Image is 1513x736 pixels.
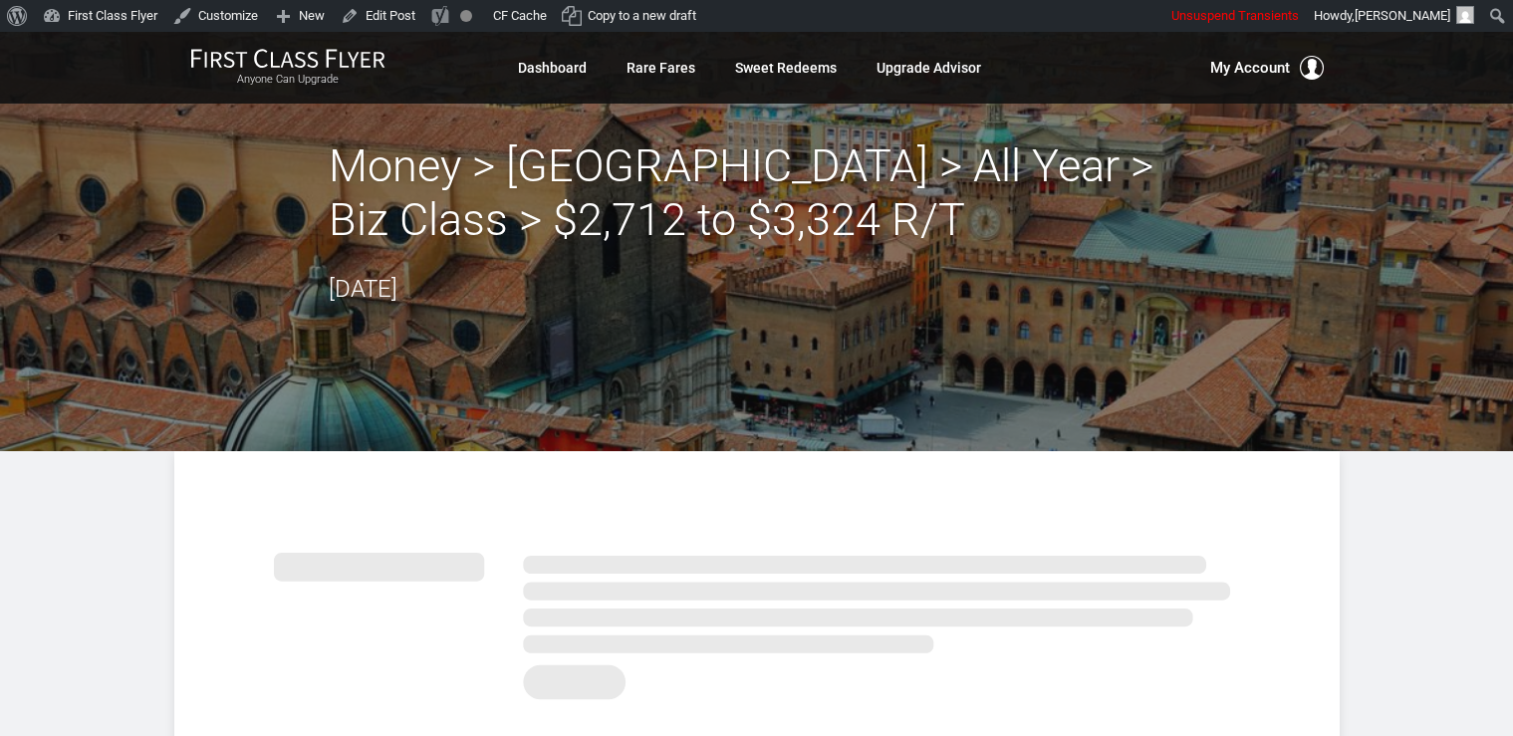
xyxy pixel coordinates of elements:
[190,73,385,87] small: Anyone Can Upgrade
[1210,56,1290,80] span: My Account
[329,275,397,303] time: [DATE]
[518,50,587,86] a: Dashboard
[190,48,385,69] img: First Class Flyer
[1210,56,1324,80] button: My Account
[190,48,385,88] a: First Class FlyerAnyone Can Upgrade
[1355,8,1450,23] span: [PERSON_NAME]
[274,531,1240,711] img: summary.svg
[1171,8,1299,23] span: Unsuspend Transients
[329,139,1185,247] h2: Money > [GEOGRAPHIC_DATA] > All Year > Biz Class > $2,712 to $3,324 R/T
[877,50,981,86] a: Upgrade Advisor
[627,50,695,86] a: Rare Fares
[735,50,837,86] a: Sweet Redeems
